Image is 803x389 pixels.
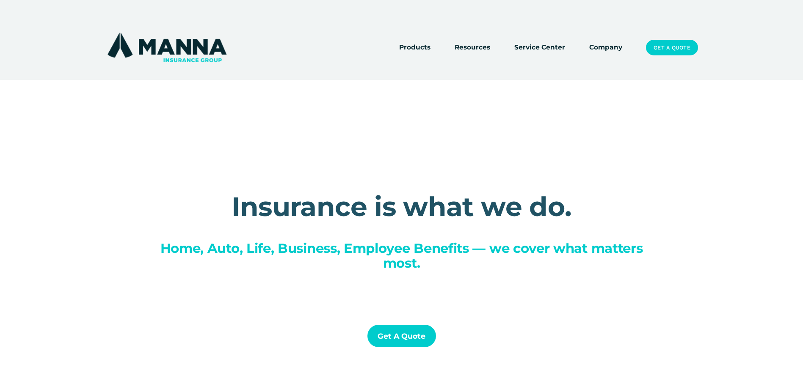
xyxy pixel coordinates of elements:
span: Resources [455,42,490,53]
a: folder dropdown [399,41,430,53]
img: Manna Insurance Group [105,31,229,64]
span: Home, Auto, Life, Business, Employee Benefits — we cover what matters most. [160,240,646,271]
a: Service Center [514,41,565,53]
a: Get a Quote [367,325,436,347]
a: Company [589,41,622,53]
a: folder dropdown [455,41,490,53]
a: Get a Quote [646,40,698,56]
strong: Insurance is what we do. [232,190,572,223]
span: Products [399,42,430,53]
